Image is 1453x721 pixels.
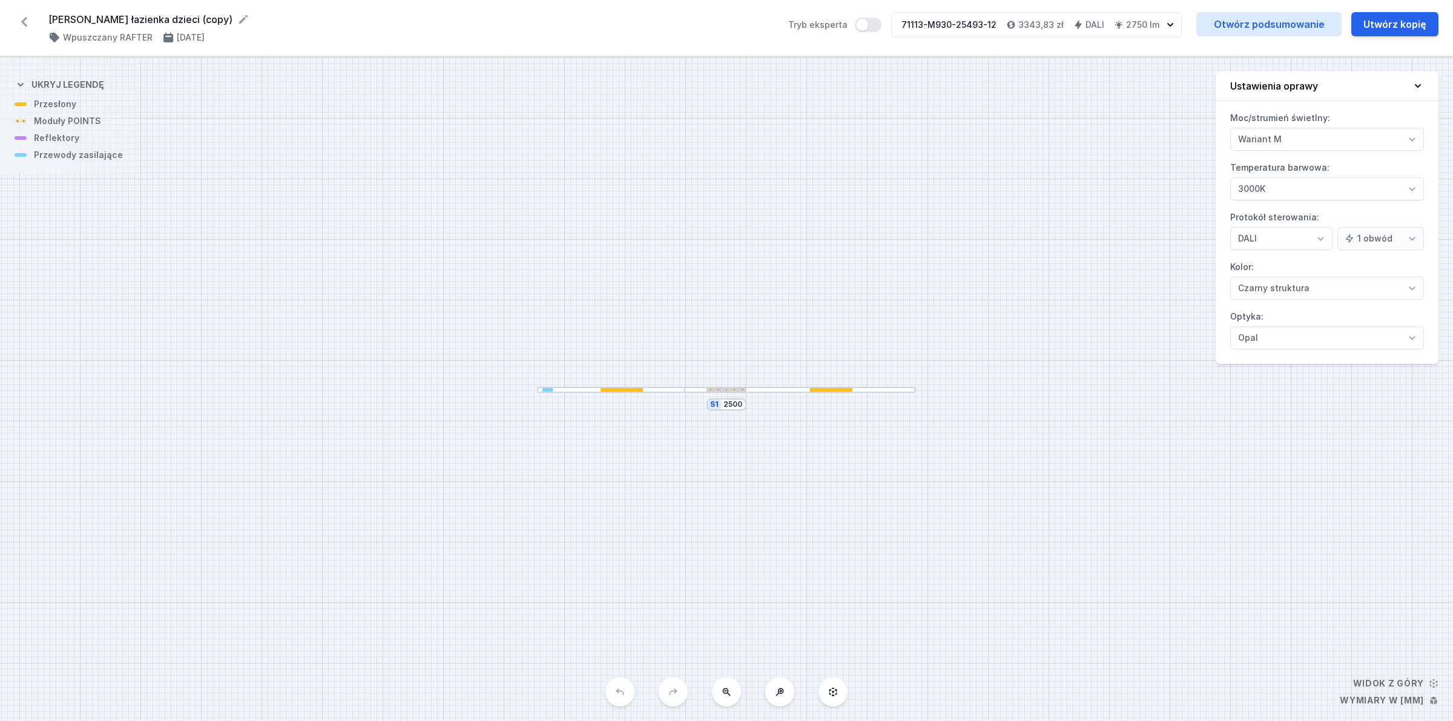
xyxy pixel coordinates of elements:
label: Optyka: [1230,307,1424,349]
select: Optyka: [1230,326,1424,349]
button: Utwórz kopię [1351,12,1438,36]
label: Kolor: [1230,257,1424,300]
select: Kolor: [1230,277,1424,300]
h4: Ustawienia oprawy [1230,79,1318,93]
select: Moc/strumień świetlny: [1230,128,1424,151]
h4: [DATE] [177,31,205,44]
label: Tryb eksperta [788,18,881,32]
button: 71113-M930-25493-123343,83 złDALI2750 lm [891,12,1182,38]
button: Ustawienia oprawy [1216,71,1438,101]
select: Temperatura barwowa: [1230,177,1424,200]
label: Protokół sterowania: [1230,208,1424,250]
h4: Wpuszczany RAFTER [63,31,153,44]
button: Tryb eksperta [855,18,881,32]
button: Ukryj legendę [15,69,104,98]
a: Otwórz podsumowanie [1196,12,1342,36]
form: [PERSON_NAME] łazienka dzieci (copy) [48,12,774,27]
label: Moc/strumień świetlny: [1230,108,1424,151]
select: Protokół sterowania: [1337,227,1424,250]
input: Wymiar [mm] [723,400,743,409]
h4: Ukryj legendę [31,79,104,91]
div: 71113-M930-25493-12 [901,19,997,31]
button: Edytuj nazwę projektu [237,13,249,25]
h4: DALI [1086,19,1104,31]
h4: 2750 lm [1126,19,1159,31]
label: Temperatura barwowa: [1230,158,1424,200]
h4: 3343,83 zł [1018,19,1064,31]
select: Protokół sterowania: [1230,227,1333,250]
